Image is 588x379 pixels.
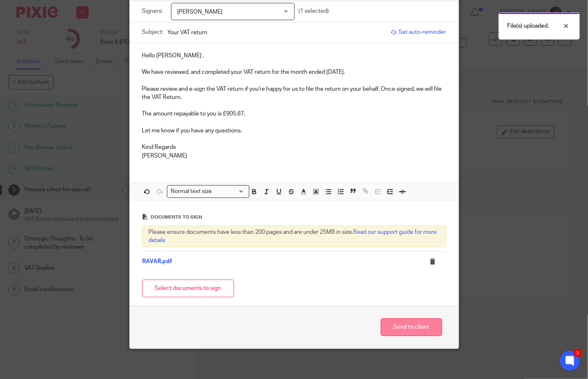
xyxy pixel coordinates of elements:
a: RAVAR.pdf [143,259,172,264]
p: Kind Regards [142,143,446,151]
div: 3 [574,349,582,357]
input: Search for option [214,187,244,196]
p: We have reviewed, and completed your VAT return for the month ended [DATE]. [142,68,446,76]
div: Please ensure documents have less than 200 pages and are under 25MB in size. [142,226,446,247]
span: Documents to sign [151,215,202,219]
p: File(s) uploaded. [507,22,549,30]
button: Send to client [381,318,442,336]
p: Please review and e-sign the VAT return if you're happy for us to file the return on your behalf.... [142,85,446,102]
p: [PERSON_NAME] [142,152,446,160]
p: The amount repayable to you is £905.67. [142,110,446,118]
p: Let me know if you have any questions. [142,127,446,135]
div: Search for option [167,185,249,198]
button: Select documents to sign [142,280,234,297]
span: Normal text size [169,187,214,196]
